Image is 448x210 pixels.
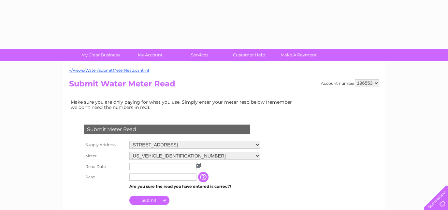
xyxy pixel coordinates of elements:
[321,79,379,87] div: Account number
[69,98,297,112] td: Make sure you are only paying for what you use. Simply enter your meter read below (remember we d...
[123,49,177,61] a: My Account
[173,49,226,61] a: Services
[82,172,128,182] th: Read
[82,161,128,172] th: Read Date
[84,125,250,134] div: Submit Meter Read
[222,49,276,61] a: Customer Help
[74,49,127,61] a: My Clear Business
[128,182,262,191] td: Are you sure the read you have entered is correct?
[82,150,128,161] th: Meter
[69,68,149,73] a: ~/Views/Water/SubmitMeterRead.cshtml
[129,196,169,205] input: Submit
[82,139,128,150] th: Supply Address
[198,172,210,182] input: Information
[272,49,325,61] a: Make A Payment
[69,79,379,92] h2: Submit Water Meter Read
[196,163,201,168] img: ...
